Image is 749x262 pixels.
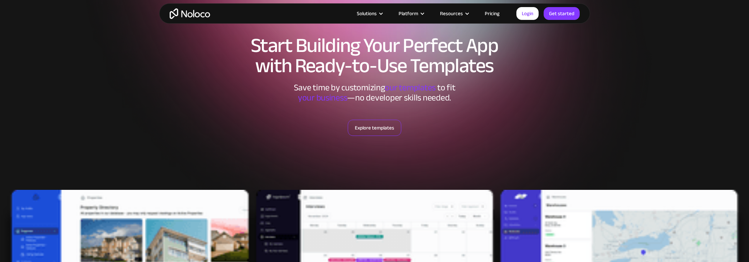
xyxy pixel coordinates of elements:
[544,7,580,20] a: Get started
[440,9,463,18] div: Resources
[432,9,476,18] div: Resources
[476,9,508,18] a: Pricing
[348,9,390,18] div: Solutions
[348,120,401,136] a: Explore templates
[357,9,377,18] div: Solutions
[516,7,539,20] a: Login
[390,9,432,18] div: Platform
[298,89,347,106] span: your business
[170,8,210,19] a: home
[166,35,583,76] h1: Start Building Your Perfect App with Ready-to-Use Templates
[399,9,418,18] div: Platform
[274,83,476,103] div: Save time by customizing to fit ‍ —no developer skills needed.
[385,79,436,96] span: our templates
